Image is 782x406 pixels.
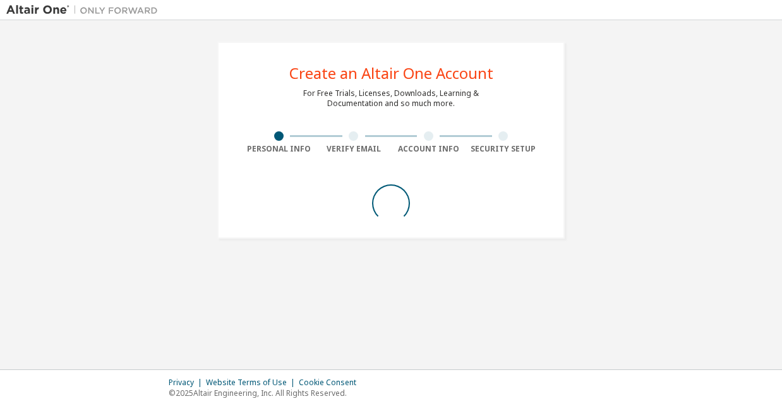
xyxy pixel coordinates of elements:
div: Privacy [169,378,206,388]
img: Altair One [6,4,164,16]
p: © 2025 Altair Engineering, Inc. All Rights Reserved. [169,388,364,398]
div: Account Info [391,144,466,154]
div: Verify Email [316,144,392,154]
div: Personal Info [241,144,316,154]
div: Website Terms of Use [206,378,299,388]
div: For Free Trials, Licenses, Downloads, Learning & Documentation and so much more. [303,88,479,109]
div: Security Setup [466,144,541,154]
div: Cookie Consent [299,378,364,388]
div: Create an Altair One Account [289,66,493,81]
